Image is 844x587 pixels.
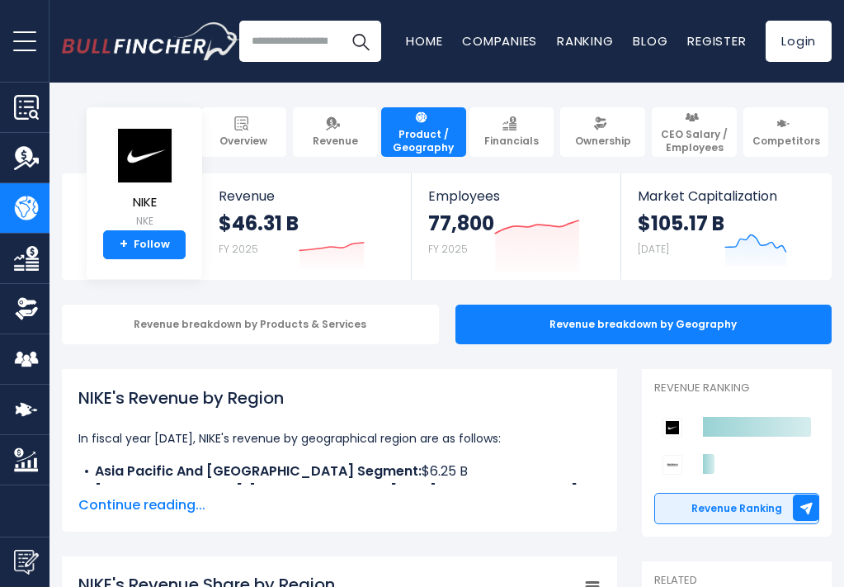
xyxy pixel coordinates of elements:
span: Financials [484,135,539,148]
span: NIKE [116,196,173,210]
a: +Follow [103,230,186,260]
span: CEO Salary / Employees [659,128,729,154]
a: Blog [633,32,667,50]
a: Overview [201,107,286,157]
small: NKE [116,214,173,229]
a: Employees 77,800 FY 2025 [412,173,620,280]
b: Asia Pacific And [GEOGRAPHIC_DATA] Segment: [95,462,422,480]
a: Product / Geography [381,107,466,157]
span: Revenue [313,135,358,148]
a: Ranking [557,32,613,50]
span: Ownership [575,135,631,148]
small: FY 2025 [428,242,468,256]
img: Ownership [14,296,39,321]
a: Go to homepage [62,22,239,60]
img: NIKE competitors logo [662,418,682,438]
button: Search [340,21,381,62]
a: Market Capitalization $105.17 B [DATE] [621,173,830,280]
img: Bullfincher logo [62,22,240,60]
a: Competitors [743,107,828,157]
p: Revenue Ranking [654,381,819,395]
strong: $105.17 B [638,211,724,236]
span: Competitors [752,135,820,148]
li: $6.25 B [78,462,601,481]
a: Ownership [560,107,645,157]
a: NIKE NKE [115,127,174,230]
small: FY 2025 [219,242,258,256]
img: NKE logo [116,128,173,183]
strong: $46.31 B [219,211,299,236]
a: Companies [462,32,537,50]
a: Financials [469,107,554,157]
h1: NIKE's Revenue by Region [78,386,601,410]
span: Employees [428,188,603,204]
div: Revenue breakdown by Products & Services [62,305,439,344]
span: Revenue [219,188,395,204]
a: CEO Salary / Employees [652,107,737,157]
a: Login [766,21,832,62]
strong: + [120,237,128,252]
img: Deckers Outdoor Corporation competitors logo [662,455,682,475]
div: Revenue breakdown by Geography [455,305,832,344]
a: Revenue Ranking [654,493,819,524]
strong: 77,800 [428,211,494,236]
p: In fiscal year [DATE], NIKE's revenue by geographical region are as follows: [78,428,601,448]
a: Register [687,32,746,50]
span: Product / Geography [389,128,459,154]
a: Revenue $46.31 B FY 2025 [202,173,412,280]
small: [DATE] [638,242,669,256]
span: Continue reading... [78,495,601,515]
b: [GEOGRAPHIC_DATA], [GEOGRAPHIC_DATA] And [GEOGRAPHIC_DATA] Segment: [95,481,578,520]
span: Market Capitalization [638,188,813,204]
li: $12.26 B [78,481,601,521]
span: Overview [219,135,267,148]
a: Revenue [293,107,378,157]
a: Home [406,32,442,50]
